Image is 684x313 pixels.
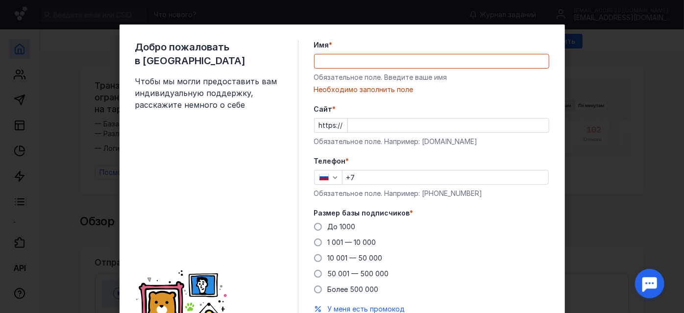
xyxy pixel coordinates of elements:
[135,75,282,111] span: Чтобы мы могли предоставить вам индивидуальную поддержку, расскажите немного о себе
[314,40,329,50] span: Имя
[314,104,333,114] span: Cайт
[328,222,356,231] span: До 1000
[328,238,376,246] span: 1 001 — 10 000
[314,137,549,146] div: Обязательное поле. Например: [DOMAIN_NAME]
[314,156,346,166] span: Телефон
[135,40,282,68] span: Добро пожаловать в [GEOGRAPHIC_DATA]
[314,208,410,218] span: Размер базы подписчиков
[314,72,549,82] div: Обязательное поле. Введите ваше имя
[328,285,379,293] span: Более 500 000
[328,269,389,278] span: 50 001 — 500 000
[328,254,383,262] span: 10 001 — 50 000
[314,85,549,95] div: Необходимо заполнить поле
[328,305,405,313] span: У меня есть промокод
[314,189,549,198] div: Обязательное поле. Например: [PHONE_NUMBER]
